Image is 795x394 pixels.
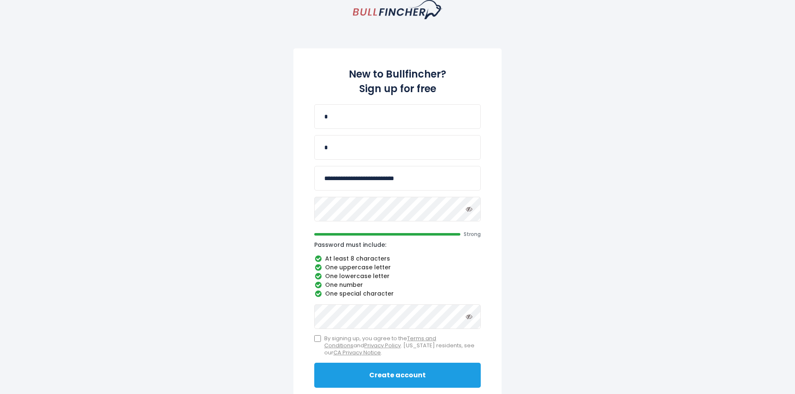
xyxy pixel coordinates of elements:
[324,334,436,349] a: Terms and Conditions
[314,67,481,96] h2: New to Bullfincher? Sign up for free
[333,349,381,356] a: CA Privacy Notice
[314,335,321,342] input: By signing up, you agree to theTerms and ConditionsandPrivacy Policy. [US_STATE] residents, see o...
[314,281,481,289] li: One number
[324,335,481,356] span: By signing up, you agree to the and . [US_STATE] residents, see our .
[314,290,481,298] li: One special character
[364,341,401,349] a: Privacy Policy
[314,264,481,271] li: One uppercase letter
[314,273,481,280] li: One lowercase letter
[314,363,481,388] button: Create account
[314,255,481,263] li: At least 8 characters
[464,231,481,238] span: Strong
[466,206,472,212] i: Toggle password visibility
[314,241,481,248] p: Password must include:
